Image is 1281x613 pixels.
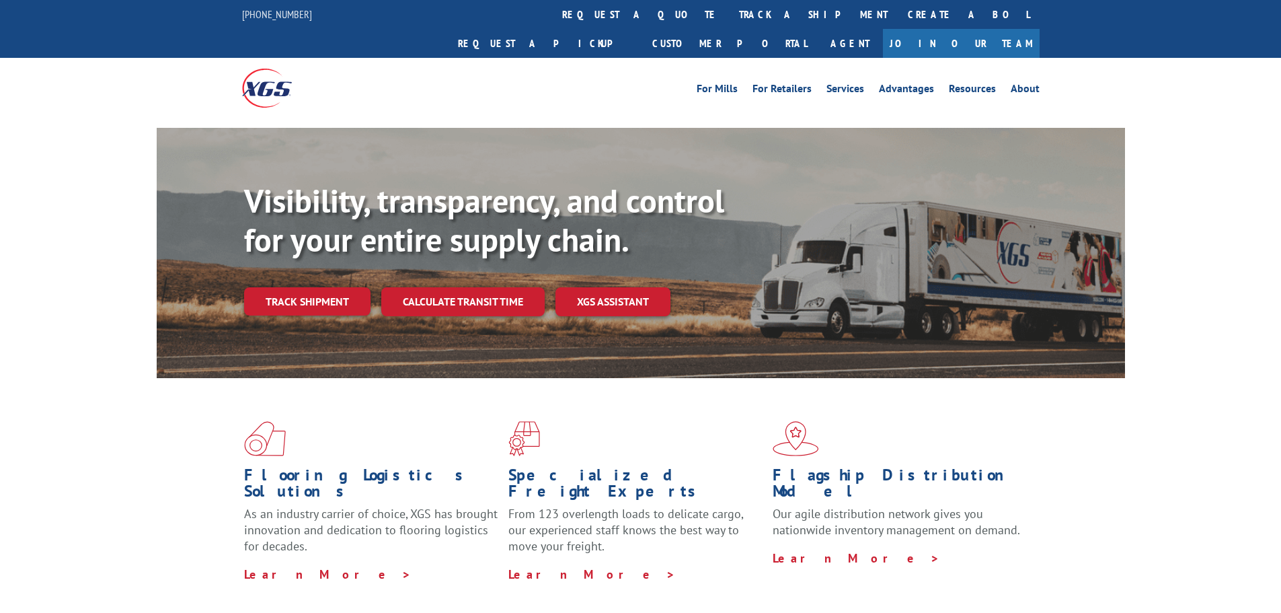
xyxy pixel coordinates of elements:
h1: Flooring Logistics Solutions [244,467,498,506]
h1: Flagship Distribution Model [773,467,1027,506]
a: XGS ASSISTANT [555,287,670,316]
b: Visibility, transparency, and control for your entire supply chain. [244,180,724,260]
a: Request a pickup [448,29,642,58]
a: Resources [949,83,996,98]
a: For Mills [697,83,738,98]
img: xgs-icon-flagship-distribution-model-red [773,421,819,456]
span: As an industry carrier of choice, XGS has brought innovation and dedication to flooring logistics... [244,506,498,554]
a: Customer Portal [642,29,817,58]
span: Our agile distribution network gives you nationwide inventory management on demand. [773,506,1020,538]
a: Learn More > [508,567,676,582]
a: Track shipment [244,287,371,316]
a: About [1011,83,1040,98]
a: Join Our Team [883,29,1040,58]
a: Agent [817,29,883,58]
p: From 123 overlength loads to delicate cargo, our experienced staff knows the best way to move you... [508,506,763,566]
img: xgs-icon-total-supply-chain-intelligence-red [244,421,286,456]
a: Services [826,83,864,98]
a: Learn More > [244,567,412,582]
h1: Specialized Freight Experts [508,467,763,506]
a: [PHONE_NUMBER] [242,7,312,21]
a: For Retailers [752,83,812,98]
a: Calculate transit time [381,287,545,316]
a: Advantages [879,83,934,98]
a: Learn More > [773,550,940,566]
img: xgs-icon-focused-on-flooring-red [508,421,540,456]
